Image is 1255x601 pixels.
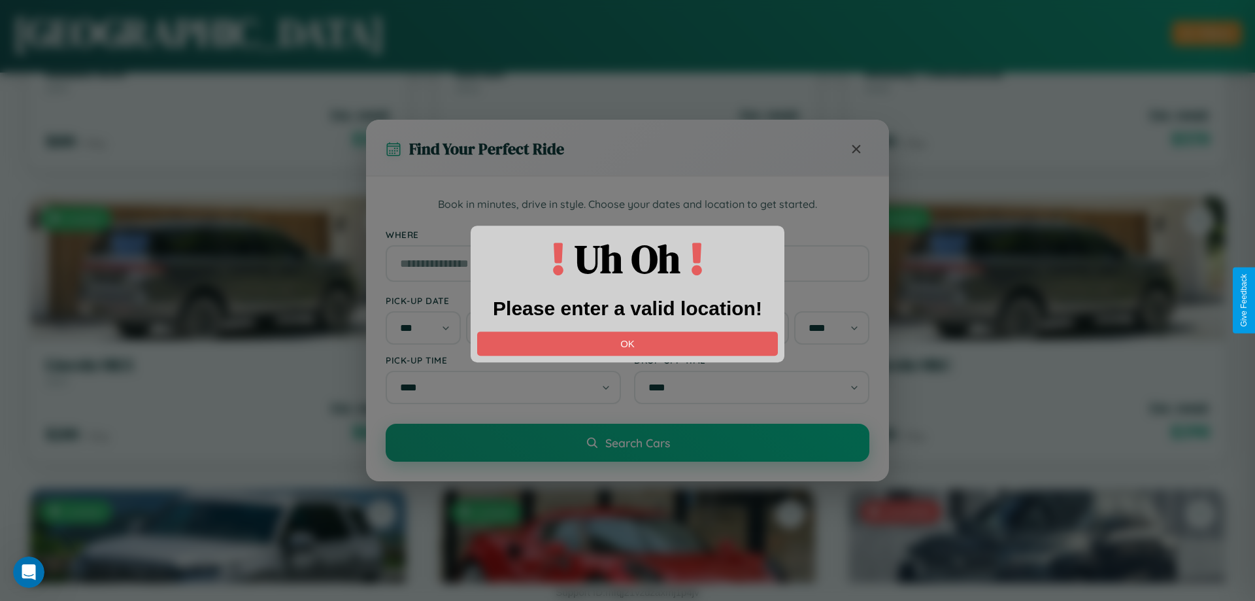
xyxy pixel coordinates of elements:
[605,436,670,450] span: Search Cars
[634,354,869,366] label: Drop-off Time
[386,295,621,306] label: Pick-up Date
[409,138,564,160] h3: Find Your Perfect Ride
[386,196,869,213] p: Book in minutes, drive in style. Choose your dates and location to get started.
[634,295,869,306] label: Drop-off Date
[386,354,621,366] label: Pick-up Time
[386,229,869,240] label: Where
